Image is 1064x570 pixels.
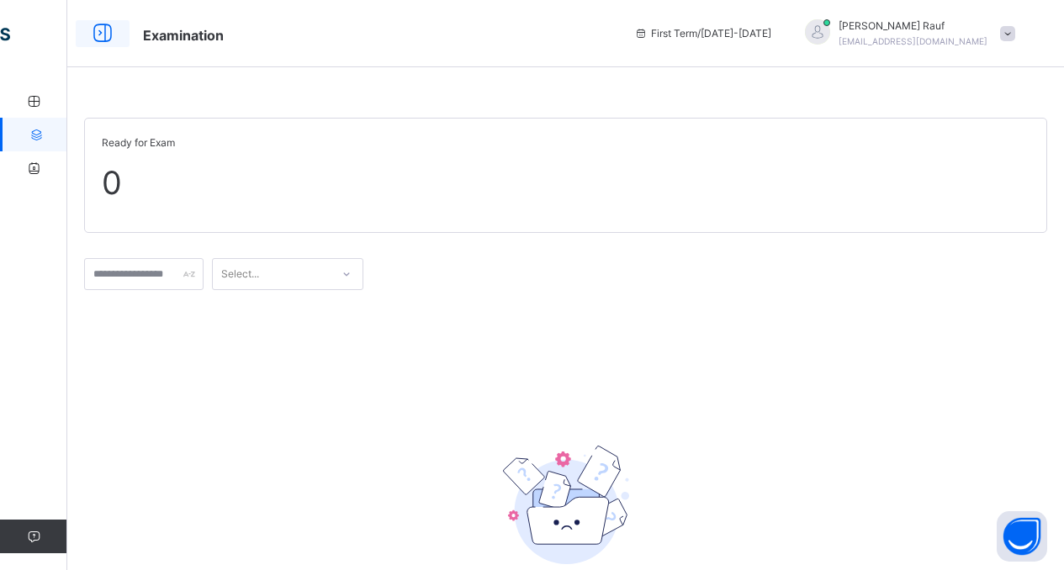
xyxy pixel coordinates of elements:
span: 0 [102,159,1030,207]
div: Select... [221,258,259,290]
span: Examination [143,27,224,44]
span: [EMAIL_ADDRESS][DOMAIN_NAME] [839,36,987,46]
span: [PERSON_NAME] Rauf [839,18,987,34]
div: WidadRauf [788,18,1024,49]
img: emptyFolder.c0dd6c77127a4b698b748a2c71dfa8de.svg [503,446,629,564]
span: session/term information [634,26,771,41]
button: Open asap [997,511,1047,562]
span: Ready for Exam [102,135,1030,150]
